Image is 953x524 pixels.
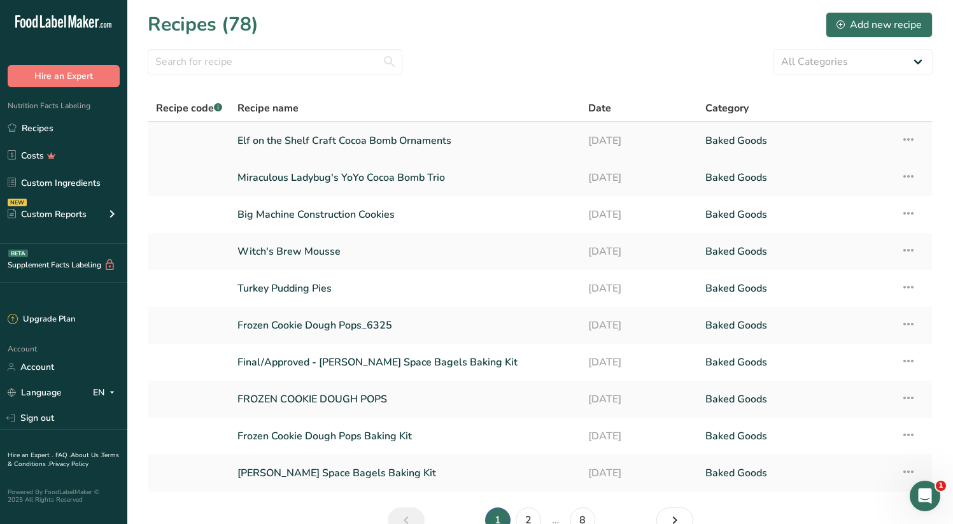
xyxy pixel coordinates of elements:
button: Hire an Expert [8,65,120,87]
a: [DATE] [588,238,690,265]
a: Privacy Policy [49,460,88,469]
a: Final/Approved - [PERSON_NAME] Space Bagels Baking Kit [237,349,573,376]
a: [PERSON_NAME] Space Bagels Baking Kit [237,460,573,486]
button: Add new recipe [826,12,933,38]
a: FAQ . [55,451,71,460]
a: Language [8,381,62,404]
a: Hire an Expert . [8,451,53,460]
a: [DATE] [588,386,690,413]
div: NEW [8,199,27,206]
a: [DATE] [588,164,690,191]
span: Date [588,101,611,116]
a: Terms & Conditions . [8,451,119,469]
a: Baked Goods [705,423,885,450]
a: Baked Goods [705,386,885,413]
a: About Us . [71,451,101,460]
a: [DATE] [588,460,690,486]
a: Baked Goods [705,238,885,265]
a: Frozen Cookie Dough Pops Baking Kit [237,423,573,450]
a: Frozen Cookie Dough Pops_6325 [237,312,573,339]
span: Recipe code [156,101,222,115]
a: [DATE] [588,349,690,376]
a: Elf on the Shelf Craft Cocoa Bomb Ornaments [237,127,573,154]
a: [DATE] [588,423,690,450]
a: Baked Goods [705,127,885,154]
iframe: Intercom live chat [910,481,940,511]
a: Turkey Pudding Pies [237,275,573,302]
a: [DATE] [588,275,690,302]
div: EN [93,385,120,400]
div: Powered By FoodLabelMaker © 2025 All Rights Reserved [8,488,120,504]
div: Upgrade Plan [8,313,75,326]
a: Witch's Brew Mousse [237,238,573,265]
a: Baked Goods [705,201,885,228]
a: Big Machine Construction Cookies [237,201,573,228]
a: [DATE] [588,127,690,154]
span: Category [705,101,749,116]
a: Baked Goods [705,460,885,486]
div: Custom Reports [8,208,87,221]
a: Miraculous Ladybug's YoYo Cocoa Bomb Trio [237,164,573,191]
a: [DATE] [588,201,690,228]
input: Search for recipe [148,49,402,74]
a: Baked Goods [705,349,885,376]
a: FROZEN COOKIE DOUGH POPS [237,386,573,413]
a: Baked Goods [705,312,885,339]
a: Baked Goods [705,164,885,191]
div: BETA [8,250,28,257]
a: Baked Goods [705,275,885,302]
span: Recipe name [237,101,299,116]
h1: Recipes (78) [148,10,258,39]
span: 1 [936,481,946,491]
div: Add new recipe [837,17,922,32]
a: [DATE] [588,312,690,339]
